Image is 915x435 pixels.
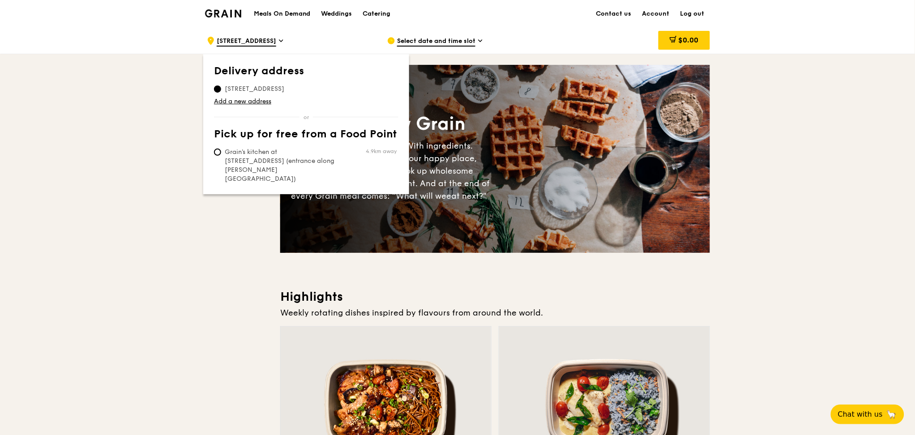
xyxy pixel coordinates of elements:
span: 4.9km away [366,148,397,155]
h1: Meals On Demand [254,9,311,18]
a: Weddings [316,0,358,27]
th: Pick up for free from a Food Point [214,128,398,144]
a: Account [637,0,675,27]
button: Chat with us🦙 [831,405,904,424]
span: eat next?” [446,191,487,201]
a: Log out [675,0,710,27]
span: Select date and time slot [397,37,475,47]
span: Grain's kitchen at [STREET_ADDRESS] (entrance along [PERSON_NAME][GEOGRAPHIC_DATA]) [214,148,347,183]
span: [STREET_ADDRESS] [217,37,276,47]
a: Contact us [591,0,637,27]
span: Chat with us [838,409,883,420]
input: [STREET_ADDRESS] [214,85,221,93]
span: [STREET_ADDRESS] [214,85,295,94]
input: Grain's kitchen at [STREET_ADDRESS] (entrance along [PERSON_NAME][GEOGRAPHIC_DATA])4.9km away [214,149,221,156]
div: Weekly rotating dishes inspired by flavours from around the world. [280,307,710,319]
span: 🦙 [886,409,897,420]
img: Grain [205,9,241,17]
a: Add a new address [214,97,398,106]
div: Catering [363,0,391,27]
th: Delivery address [214,65,398,81]
span: $0.00 [679,36,699,44]
h3: Highlights [280,289,710,305]
div: Weddings [321,0,352,27]
a: Catering [358,0,396,27]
